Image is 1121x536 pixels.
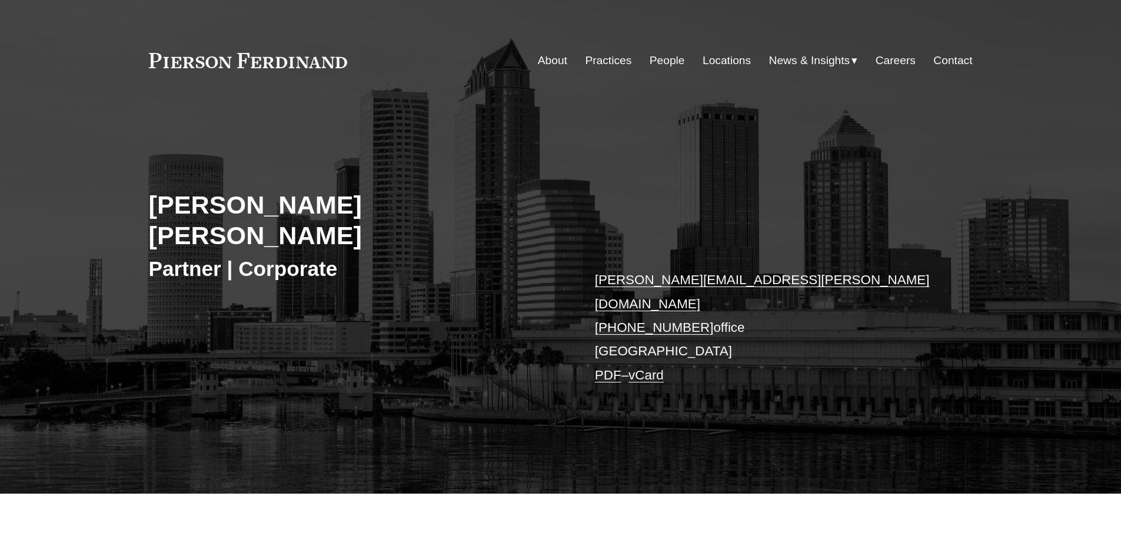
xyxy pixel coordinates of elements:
[595,368,621,382] a: PDF
[703,49,751,72] a: Locations
[595,268,938,387] p: office [GEOGRAPHIC_DATA] –
[595,272,930,311] a: [PERSON_NAME][EMAIL_ADDRESS][PERSON_NAME][DOMAIN_NAME]
[933,49,972,72] a: Contact
[769,49,858,72] a: folder dropdown
[628,368,664,382] a: vCard
[538,49,567,72] a: About
[595,320,714,335] a: [PHONE_NUMBER]
[876,49,916,72] a: Careers
[149,189,561,251] h2: [PERSON_NAME] [PERSON_NAME]
[585,49,631,72] a: Practices
[149,256,561,282] h3: Partner | Corporate
[650,49,685,72] a: People
[769,51,850,71] span: News & Insights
